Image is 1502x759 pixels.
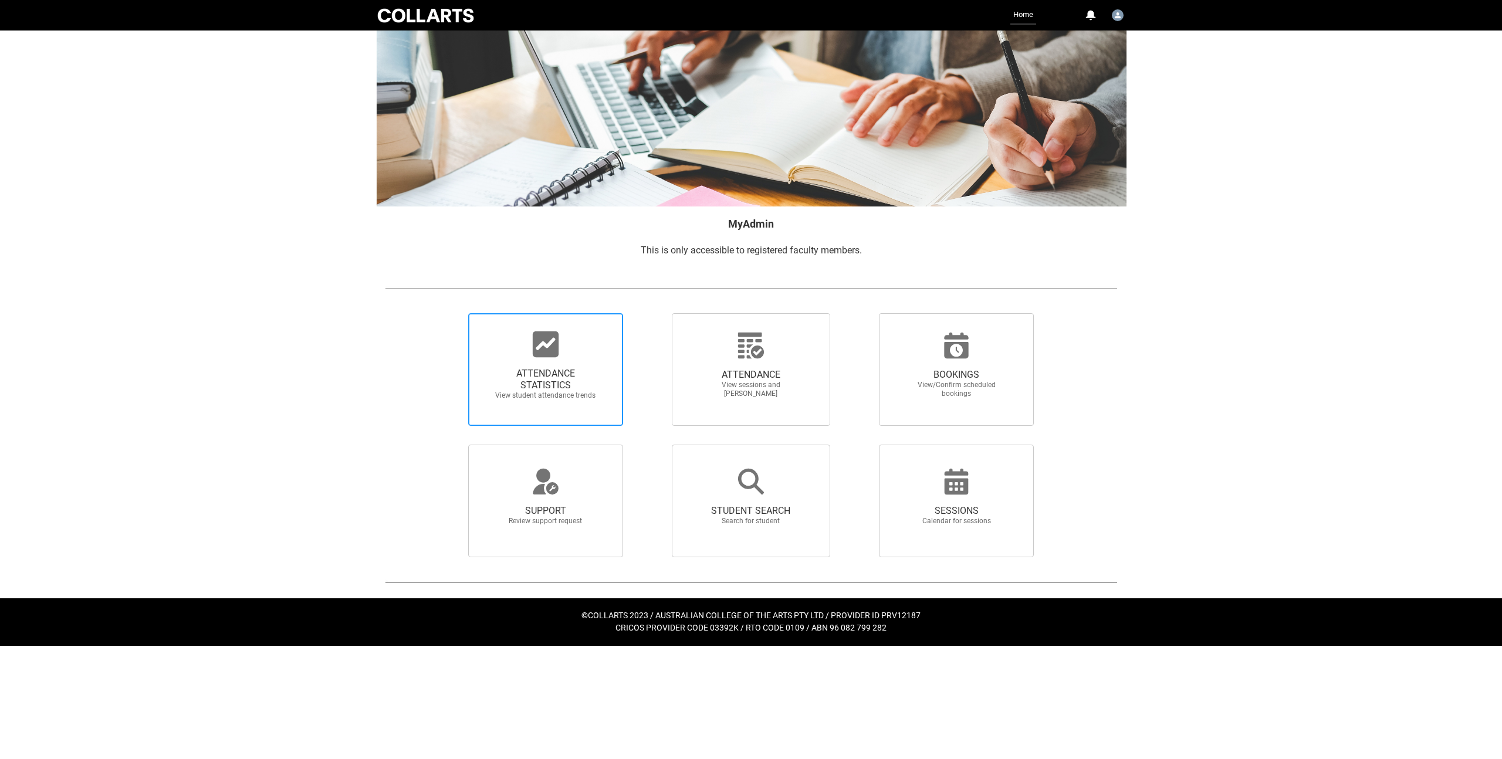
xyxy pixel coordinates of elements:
button: User Profile Steeve.Body [1109,5,1126,23]
span: STUDENT SEARCH [699,505,803,517]
span: ATTENDANCE [699,369,803,381]
span: Review support request [494,517,597,526]
span: Search for student [699,517,803,526]
span: SESSIONS [905,505,1008,517]
span: View student attendance trends [494,391,597,400]
span: SUPPORT [494,505,597,517]
a: Home [1010,6,1036,25]
span: ATTENDANCE STATISTICS [494,368,597,391]
span: View sessions and [PERSON_NAME] [699,381,803,398]
span: This is only accessible to registered faculty members. [641,245,862,256]
span: View/Confirm scheduled bookings [905,381,1008,398]
img: Steeve.Body [1112,9,1124,21]
img: REDU_GREY_LINE [385,282,1117,294]
span: Calendar for sessions [905,517,1008,526]
h2: MyAdmin [385,216,1117,232]
img: REDU_GREY_LINE [385,576,1117,588]
span: BOOKINGS [905,369,1008,381]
